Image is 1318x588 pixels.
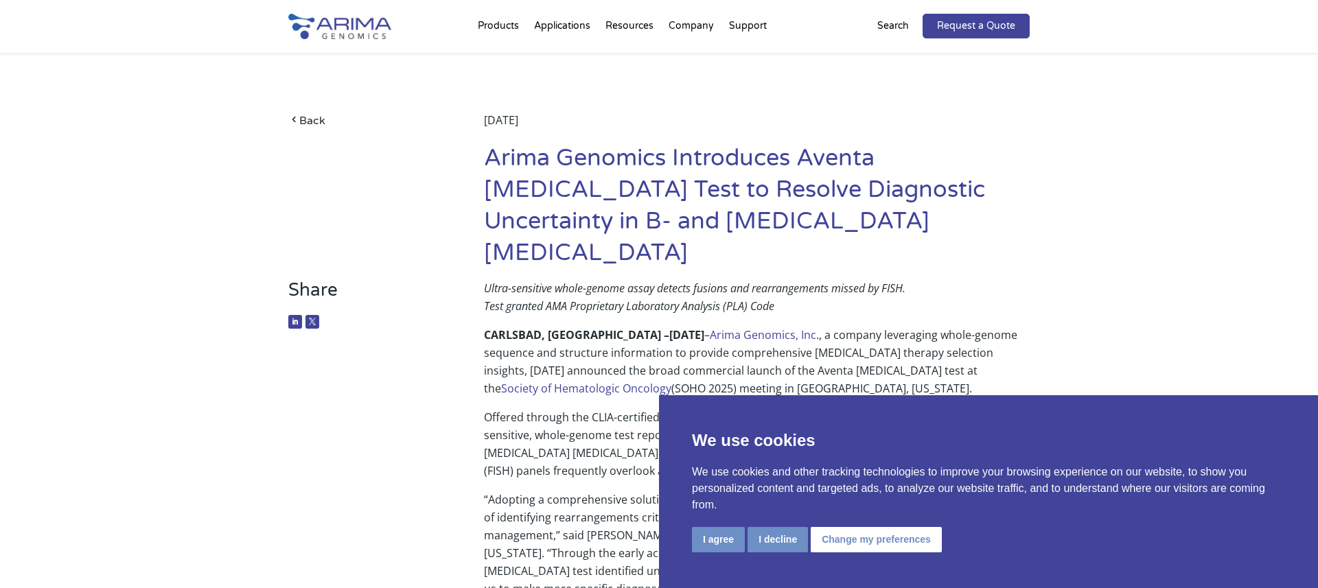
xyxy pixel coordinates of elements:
a: Society of Hematologic Oncology [501,381,671,396]
h1: Arima Genomics Introduces Aventa [MEDICAL_DATA] Test to Resolve Diagnostic Uncertainty in B- and ... [484,143,1030,279]
button: Change my preferences [811,527,942,552]
p: – ., a company leveraging whole-genome sequence and structure information to provide comprehensiv... [484,326,1030,408]
b: CARLSBAD, [GEOGRAPHIC_DATA] – [484,327,669,342]
em: Ultra-sensitive whole-genome assay detects fusions and rearrangements missed by FISH. [484,281,905,296]
a: Back [288,111,443,130]
h3: Share [288,279,443,311]
b: [DATE] [669,327,704,342]
em: Test granted AMA Proprietary Laboratory Analysis (PLA) Code [484,298,774,314]
div: [DATE] [484,111,1030,143]
p: We use cookies and other tracking technologies to improve your browsing experience on our website... [692,464,1285,513]
button: I decline [748,527,808,552]
a: Arima Genomics, Inc [710,327,816,342]
p: Offered through the CLIA-certified laboratory of the company’s Aventa clinical testing service, t... [484,408,1030,491]
button: I agree [692,527,745,552]
p: Search [877,17,909,35]
img: Arima-Genomics-logo [288,14,391,39]
a: Request a Quote [923,14,1030,38]
p: We use cookies [692,428,1285,453]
